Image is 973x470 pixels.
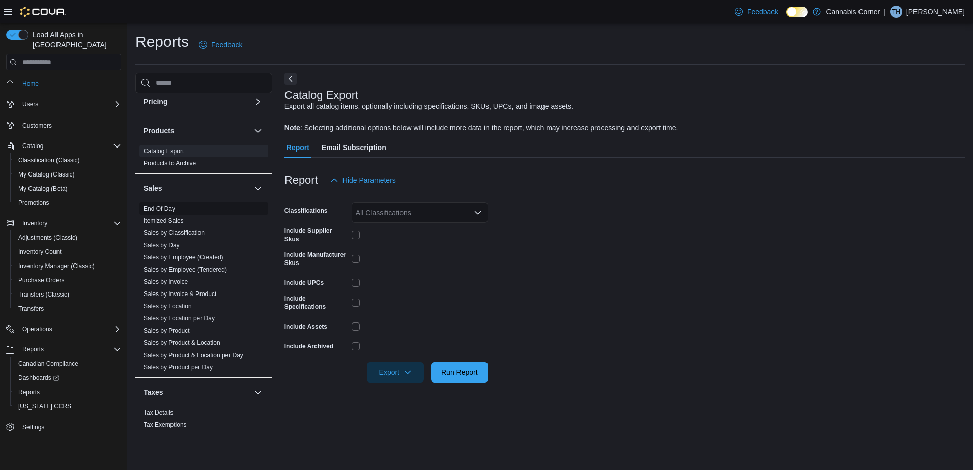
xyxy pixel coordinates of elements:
[144,408,174,417] span: Tax Details
[18,290,69,299] span: Transfers (Classic)
[144,253,223,261] span: Sales by Employee (Created)
[10,357,125,371] button: Canadian Compliance
[18,78,43,90] a: Home
[14,400,75,413] a: [US_STATE] CCRS
[195,35,246,55] a: Feedback
[18,185,68,193] span: My Catalog (Beta)
[731,2,782,22] a: Feedback
[144,409,174,416] a: Tax Details
[892,6,900,18] span: TH
[18,360,78,368] span: Canadian Compliance
[10,385,125,399] button: Reports
[14,246,66,258] a: Inventory Count
[252,125,264,137] button: Products
[144,229,205,237] span: Sales by Classification
[2,216,125,230] button: Inventory
[144,147,184,155] span: Catalog Export
[747,7,778,17] span: Feedback
[284,227,348,243] label: Include Supplier Skus
[14,231,81,244] a: Adjustments (Classic)
[10,182,125,196] button: My Catalog (Beta)
[144,302,192,310] span: Sales by Location
[18,170,75,179] span: My Catalog (Classic)
[18,323,121,335] span: Operations
[10,230,125,245] button: Adjustments (Classic)
[144,421,187,429] span: Tax Exemptions
[14,183,121,195] span: My Catalog (Beta)
[14,197,53,209] a: Promotions
[18,343,48,356] button: Reports
[144,327,190,334] a: Sales by Product
[135,32,189,52] h1: Reports
[284,322,327,331] label: Include Assets
[14,154,121,166] span: Classification (Classic)
[2,322,125,336] button: Operations
[144,290,216,298] span: Sales by Invoice & Product
[14,260,121,272] span: Inventory Manager (Classic)
[367,362,424,383] button: Export
[14,386,44,398] a: Reports
[20,7,66,17] img: Cova
[14,274,69,286] a: Purchase Orders
[2,139,125,153] button: Catalog
[18,388,40,396] span: Reports
[14,168,79,181] a: My Catalog (Classic)
[890,6,902,18] div: Tania Hines
[144,339,220,346] a: Sales by Product & Location
[144,204,175,213] span: End Of Day
[18,217,121,229] span: Inventory
[284,251,348,267] label: Include Manufacturer Skus
[144,126,175,136] h3: Products
[14,372,63,384] a: Dashboards
[18,217,51,229] button: Inventory
[144,205,175,212] a: End Of Day
[284,342,333,350] label: Include Archived
[2,97,125,111] button: Users
[144,327,190,335] span: Sales by Product
[144,183,250,193] button: Sales
[18,305,44,313] span: Transfers
[14,231,121,244] span: Adjustments (Classic)
[14,303,48,315] a: Transfers
[18,156,80,164] span: Classification (Classic)
[10,196,125,210] button: Promotions
[144,315,215,322] a: Sales by Location per Day
[14,386,121,398] span: Reports
[135,202,272,377] div: Sales
[10,259,125,273] button: Inventory Manager (Classic)
[144,242,180,249] a: Sales by Day
[144,266,227,274] span: Sales by Employee (Tendered)
[144,148,184,155] a: Catalog Export
[18,77,121,90] span: Home
[14,372,121,384] span: Dashboards
[18,323,56,335] button: Operations
[18,119,121,131] span: Customers
[144,159,196,167] span: Products to Archive
[144,183,162,193] h3: Sales
[441,367,478,377] span: Run Report
[28,30,121,50] span: Load All Apps in [GEOGRAPHIC_DATA]
[22,219,47,227] span: Inventory
[284,279,324,287] label: Include UPCs
[22,122,52,130] span: Customers
[22,345,44,354] span: Reports
[18,120,56,132] a: Customers
[18,276,65,284] span: Purchase Orders
[10,153,125,167] button: Classification (Classic)
[144,303,192,310] a: Sales by Location
[22,325,52,333] span: Operations
[22,423,44,431] span: Settings
[10,287,125,302] button: Transfers (Classic)
[22,80,39,88] span: Home
[284,295,348,311] label: Include Specifications
[906,6,965,18] p: [PERSON_NAME]
[284,207,328,215] label: Classifications
[144,290,216,298] a: Sales by Invoice & Product
[14,246,121,258] span: Inventory Count
[144,314,215,322] span: Sales by Location per Day
[373,362,418,383] span: Export
[144,217,184,225] span: Itemized Sales
[18,140,121,152] span: Catalog
[144,97,167,107] h3: Pricing
[144,217,184,224] a: Itemized Sales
